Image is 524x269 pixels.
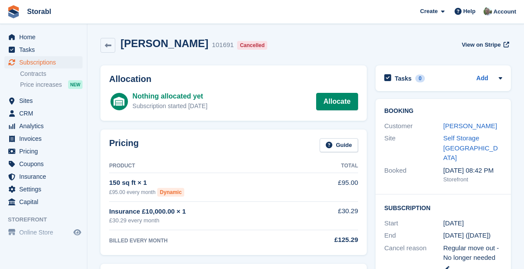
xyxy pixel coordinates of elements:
div: [DATE] 08:42 PM [443,166,502,176]
div: Nothing allocated yet [132,91,207,102]
div: £125.29 [299,235,358,245]
a: Storabl [24,4,55,19]
h2: Allocation [109,74,358,84]
a: menu [4,107,83,119]
span: Invoices [19,133,72,145]
span: Create [420,7,438,16]
h2: Booking [384,108,502,115]
th: Total [299,159,358,173]
div: 0 [415,75,425,82]
span: Coupons [19,158,72,170]
h2: Tasks [395,75,412,82]
span: Regular move out - No longer needed [443,244,499,262]
div: BILLED EVERY MONTH [109,237,299,245]
span: Insurance [19,170,72,183]
span: Home [19,31,72,43]
a: menu [4,170,83,183]
div: Booked [384,166,443,184]
span: Pricing [19,145,72,157]
span: Tasks [19,44,72,56]
td: £30.29 [299,201,358,230]
td: £95.00 [299,173,358,201]
a: Allocate [316,93,358,110]
span: Price increases [20,81,62,89]
div: £30.29 every month [109,216,299,225]
a: menu [4,158,83,170]
a: Self Storage [GEOGRAPHIC_DATA] [443,134,498,161]
div: Insurance £10,000.00 × 1 [109,207,299,217]
a: [PERSON_NAME] [443,122,497,129]
span: Storefront [8,215,87,224]
th: Product [109,159,299,173]
div: Storefront [443,175,502,184]
div: Start [384,218,443,228]
div: £95.00 every month [109,188,299,197]
h2: Subscription [384,203,502,212]
time: 2025-08-15 00:00:00 UTC [443,218,464,228]
div: Subscription started [DATE] [132,102,207,111]
a: menu [4,145,83,157]
a: menu [4,183,83,195]
div: NEW [68,80,83,89]
img: stora-icon-8386f47178a22dfd0bd8f6a31ec36ba5ce8667c1dd55bd0f319d3a0aa187defe.svg [7,5,20,18]
span: Capital [19,196,72,208]
img: Peter Moxon [483,7,492,16]
h2: [PERSON_NAME] [121,37,208,49]
span: Online Store [19,226,72,238]
div: Dynamic [157,188,184,197]
span: Analytics [19,120,72,132]
a: Guide [320,138,358,153]
span: View on Stripe [462,41,500,49]
div: 101691 [212,40,234,50]
div: Cancelled [237,41,267,50]
a: Add [476,74,488,84]
a: menu [4,44,83,56]
span: Help [463,7,476,16]
span: Subscriptions [19,56,72,68]
a: Preview store [72,227,83,238]
h2: Pricing [109,138,139,153]
div: 150 sq ft × 1 [109,178,299,188]
a: menu [4,56,83,68]
span: Account [493,7,516,16]
a: Price increases NEW [20,80,83,89]
span: Sites [19,95,72,107]
div: Site [384,133,443,163]
div: End [384,231,443,241]
a: menu [4,133,83,145]
span: CRM [19,107,72,119]
a: menu [4,120,83,132]
a: View on Stripe [458,37,511,52]
a: Contracts [20,70,83,78]
a: menu [4,31,83,43]
span: [DATE] ([DATE]) [443,232,491,239]
span: Settings [19,183,72,195]
a: menu [4,95,83,107]
a: menu [4,226,83,238]
div: Customer [384,121,443,131]
a: menu [4,196,83,208]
